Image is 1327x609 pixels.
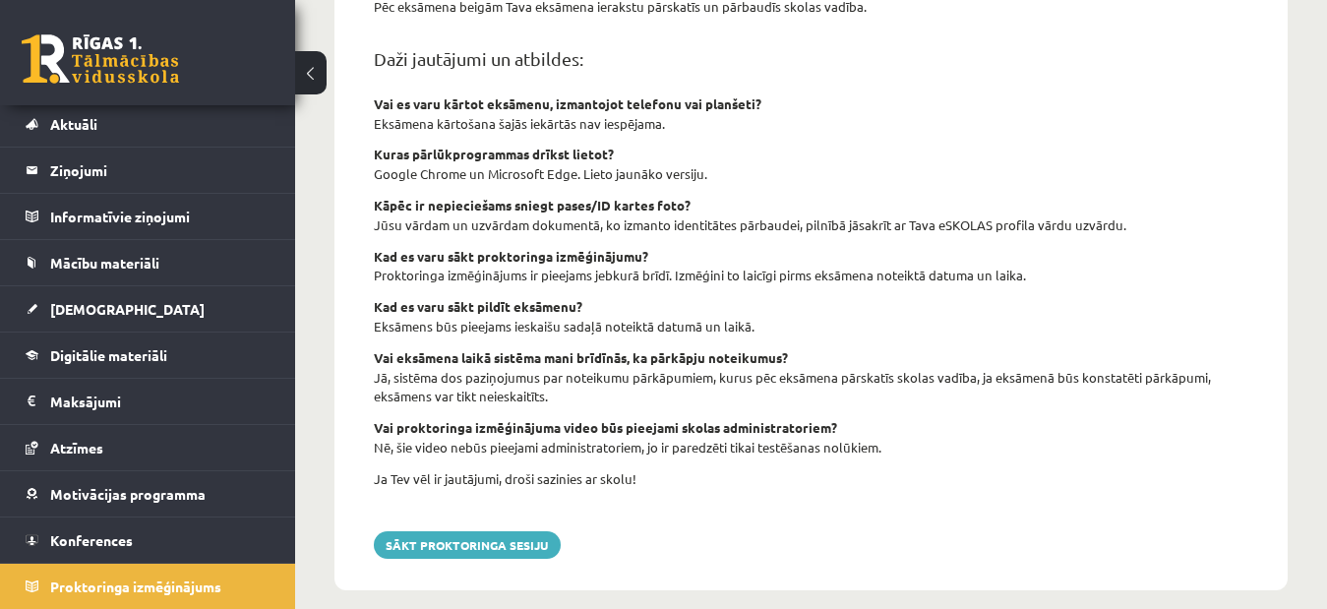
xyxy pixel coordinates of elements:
[374,48,1248,70] h2: Daži jautājumi un atbildes:
[374,197,691,213] strong: Kāpēc ir nepieciešams sniegt pases/ID kartes foto?
[50,148,271,193] legend: Ziņojumi
[374,95,761,112] strong: Vai es varu kārtot eksāmenu, izmantojot telefonu vai planšeti?
[374,164,1248,184] p: Google Chrome un Microsoft Edge. Lieto jaunāko versiju.
[374,298,582,315] strong: Kad es varu sākt pildīt eksāmenu?
[50,300,205,318] span: [DEMOGRAPHIC_DATA]
[50,485,206,503] span: Motivācijas programma
[374,349,788,366] strong: Vai eksāmena laikā sistēma mani brīdīnās, ka pārkāpju noteikumus?
[374,266,1248,285] p: Proktoringa izmēģinājums ir pieejams jebkurā brīdī. Izmēģini to laicīgi pirms eksāmena noteiktā d...
[26,564,271,609] a: Proktoringa izmēģinājums
[26,379,271,424] a: Maksājumi
[50,115,97,133] span: Aktuāli
[50,379,271,424] legend: Maksājumi
[374,114,1248,134] p: Eksāmena kārtošana šajās iekārtās nav iespējama.
[374,146,614,162] strong: Kuras pārlūkprogrammas drīkst lietot?
[374,438,1248,457] p: Nē, šie video nebūs pieejami administratoriem, jo ir paredzēti tikai testēšanas nolūkiem.
[374,419,837,436] strong: Vai proktoringa izmēģinājuma video būs pieejami skolas administratoriem?
[374,368,1248,407] p: Jā, sistēma dos paziņojumus par noteikumu pārkāpumiem, kurus pēc eksāmena pārskatīs skolas vadība...
[374,215,1248,235] p: Jūsu vārdam un uzvārdam dokumentā, ko izmanto identitātes pārbaudei, pilnībā jāsakrīt ar Tava eSK...
[50,194,271,239] legend: Informatīvie ziņojumi
[374,531,561,559] button: Sākt proktoringa sesiju
[374,317,1248,336] p: Eksāmens būs pieejams ieskaišu sadaļā noteiktā datumā un laikā.
[50,578,221,595] span: Proktoringa izmēģinājums
[22,34,179,84] a: Rīgas 1. Tālmācības vidusskola
[26,286,271,332] a: [DEMOGRAPHIC_DATA]
[26,148,271,193] a: Ziņojumi
[374,248,648,265] strong: Kad es varu sākt proktoringa izmēģinājumu?
[26,194,271,239] a: Informatīvie ziņojumi
[26,471,271,517] a: Motivācijas programma
[26,425,271,470] a: Atzīmes
[26,240,271,285] a: Mācību materiāli
[50,531,133,549] span: Konferences
[50,254,159,272] span: Mācību materiāli
[374,469,1248,489] p: Ja Tev vēl ir jautājumi, droši sazinies ar skolu!
[26,518,271,563] a: Konferences
[26,101,271,147] a: Aktuāli
[50,346,167,364] span: Digitālie materiāli
[26,333,271,378] a: Digitālie materiāli
[50,439,103,457] span: Atzīmes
